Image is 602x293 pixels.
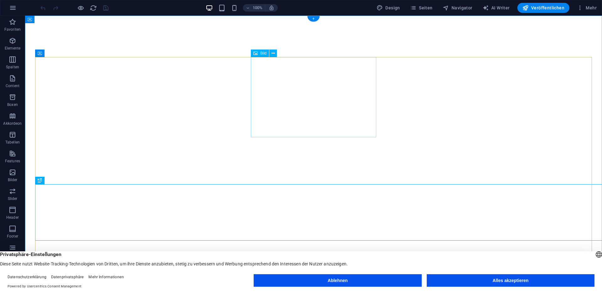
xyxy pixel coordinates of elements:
[6,215,19,220] p: Header
[89,4,97,12] button: reload
[8,196,18,201] p: Slider
[6,83,19,88] p: Content
[77,4,84,12] button: Klicke hier, um den Vorschau-Modus zu verlassen
[5,140,20,145] p: Tabellen
[377,5,400,11] span: Design
[574,3,599,13] button: Mehr
[483,5,510,11] span: AI Writer
[6,65,19,70] p: Spalten
[408,3,435,13] button: Seiten
[252,4,262,12] h6: 100%
[522,5,564,11] span: Veröffentlichen
[5,159,20,164] p: Features
[307,16,319,22] div: +
[3,121,22,126] p: Akkordeon
[410,5,433,11] span: Seiten
[443,5,473,11] span: Navigator
[440,3,475,13] button: Navigator
[7,234,18,239] p: Footer
[577,5,597,11] span: Mehr
[7,102,18,107] p: Boxen
[90,4,97,12] i: Seite neu laden
[374,3,403,13] button: Design
[480,3,512,13] button: AI Writer
[5,46,21,51] p: Elemente
[8,177,18,182] p: Bilder
[4,27,21,32] p: Favoriten
[374,3,403,13] div: Design (Strg+Alt+Y)
[243,4,265,12] button: 100%
[269,5,274,11] i: Bei Größenänderung Zoomstufe automatisch an das gewählte Gerät anpassen.
[517,3,569,13] button: Veröffentlichen
[260,51,267,55] span: Bild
